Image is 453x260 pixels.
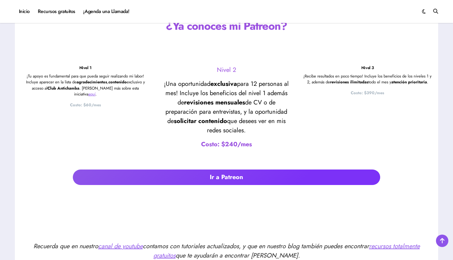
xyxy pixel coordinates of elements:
p: ¡Recibe resultados en poco tiempo! Incluye los beneficios de los niveles 1 y 2, además de todo el... [303,73,432,85]
strong: atención prioritaria [391,79,427,85]
strong: revisiones mensuales [184,98,245,107]
strong: solicitar contenido [174,117,227,126]
a: canal de youtube [98,242,143,251]
p: Nivel 2 [162,65,291,75]
h3: ¿Ya conoces mi Patreon? [21,18,432,33]
strong: Costo: $60/mes [70,102,101,108]
a: aquí [88,91,95,97]
strong: Costo: $390/mes [351,90,384,96]
p: ¡Una oportunidad para 12 personas al mes! Incluye los beneficios del nivel 1 además de de CV o de... [162,79,291,135]
strong: contenido [108,79,127,85]
strong: Club Antichamba [47,85,79,91]
strong: exclusiva [210,79,237,88]
a: Ir a Patreon [73,170,380,185]
strong: revisiones ilimitadas [330,79,368,85]
em: Recuerda que en nuestro contamos con tutoriales actualizados, y que en nuestro blog también puede... [33,242,420,260]
a: recursos totalmente gratuitos [153,242,420,260]
p: ¡Tu apoyo es fundamental para que pueda seguir realizando mi labor! Incluye aparecer en la lista ... [21,73,150,97]
strong: Costo: $240/mes [201,140,252,149]
a: ¡Agenda una Llamada! [79,3,134,20]
a: Recursos gratuitos [34,3,79,20]
a: Inicio [15,3,34,20]
strong: Nivel 1 [79,65,92,71]
strong: Nivel 3 [361,65,374,71]
strong: agradecimientos [77,79,107,85]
